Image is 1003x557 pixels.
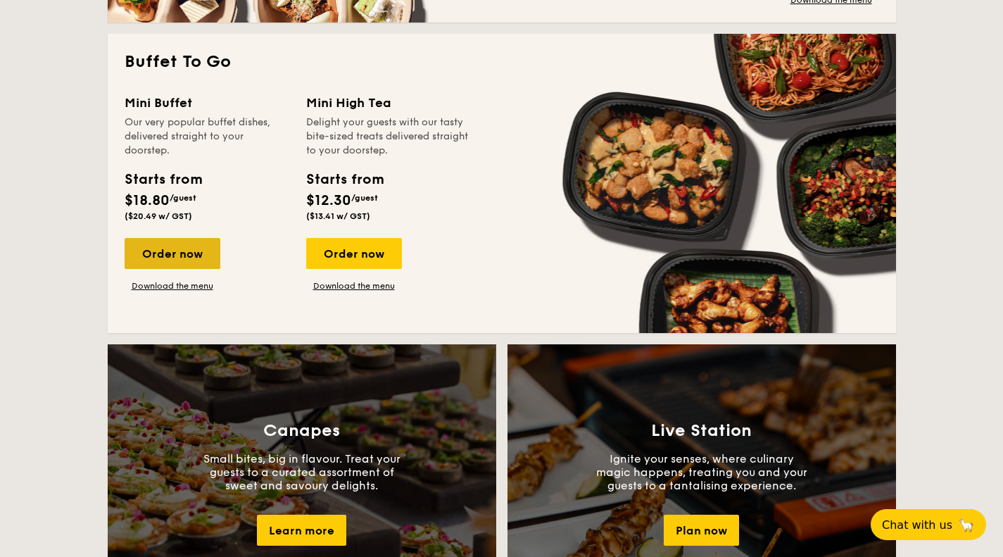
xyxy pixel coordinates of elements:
[871,509,986,540] button: Chat with us🦙
[196,452,408,492] p: Small bites, big in flavour. Treat your guests to a curated assortment of sweet and savoury delig...
[651,421,752,441] h3: Live Station
[257,515,346,546] div: Learn more
[351,193,378,203] span: /guest
[958,517,975,533] span: 🦙
[170,193,196,203] span: /guest
[306,115,471,158] div: Delight your guests with our tasty bite-sized treats delivered straight to your doorstep.
[125,280,220,292] a: Download the menu
[125,211,192,221] span: ($20.49 w/ GST)
[306,238,402,269] div: Order now
[306,192,351,209] span: $12.30
[125,51,879,73] h2: Buffet To Go
[306,280,402,292] a: Download the menu
[125,93,289,113] div: Mini Buffet
[125,238,220,269] div: Order now
[664,515,739,546] div: Plan now
[125,192,170,209] span: $18.80
[882,518,952,532] span: Chat with us
[306,169,383,190] div: Starts from
[596,452,807,492] p: Ignite your senses, where culinary magic happens, treating you and your guests to a tantalising e...
[125,169,201,190] div: Starts from
[306,93,471,113] div: Mini High Tea
[125,115,289,158] div: Our very popular buffet dishes, delivered straight to your doorstep.
[263,421,340,441] h3: Canapes
[306,211,370,221] span: ($13.41 w/ GST)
